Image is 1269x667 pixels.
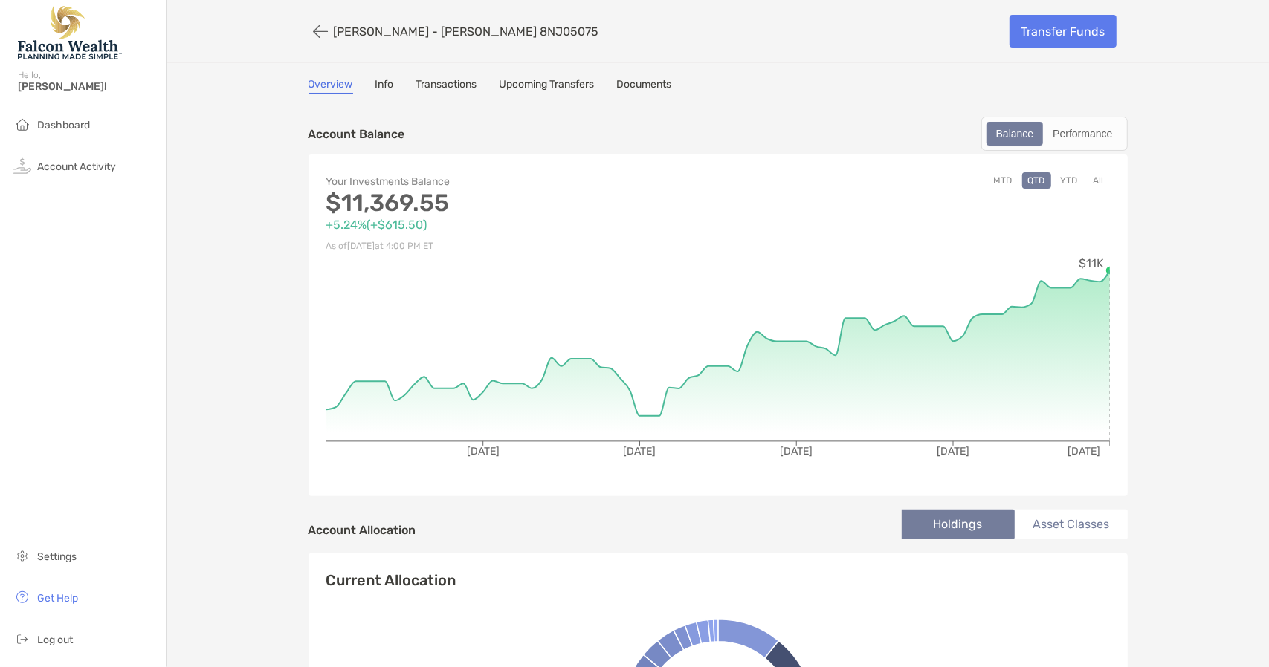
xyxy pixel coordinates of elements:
div: Performance [1044,123,1120,144]
img: settings icon [13,547,31,564]
img: logout icon [13,630,31,648]
div: segmented control [981,117,1128,151]
tspan: [DATE] [1068,445,1100,458]
tspan: [DATE] [937,445,969,458]
span: [PERSON_NAME]! [18,80,157,93]
li: Asset Classes [1015,510,1128,539]
a: Info [375,78,394,94]
span: Dashboard [37,119,90,131]
span: Log out [37,634,73,646]
h4: Account Allocation [309,523,416,537]
tspan: [DATE] [623,445,656,458]
a: Transfer Funds [1010,15,1117,48]
a: Overview [309,78,353,94]
span: Get Help [37,592,78,605]
p: Account Balance [309,125,405,143]
a: Documents [617,78,672,94]
img: household icon [13,115,31,133]
h4: Current Allocation [326,571,456,589]
p: Your Investments Balance [326,172,718,191]
a: Upcoming Transfers [500,78,595,94]
tspan: $11K [1079,256,1104,270]
img: activity icon [13,157,31,175]
span: Account Activity [37,160,116,173]
p: $11,369.55 [326,194,718,212]
img: Falcon Wealth Planning Logo [18,6,122,59]
img: get-help icon [13,588,31,606]
p: +5.24% ( +$615.50 ) [326,215,718,234]
span: Settings [37,550,77,563]
div: Balance [988,123,1042,144]
button: QTD [1022,172,1051,189]
button: MTD [988,172,1018,189]
button: YTD [1055,172,1084,189]
p: [PERSON_NAME] - [PERSON_NAME] 8NJ05075 [334,25,599,39]
p: As of [DATE] at 4:00 PM ET [326,237,718,256]
li: Holdings [902,510,1015,539]
tspan: [DATE] [780,445,813,458]
tspan: [DATE] [466,445,499,458]
button: All [1088,172,1110,189]
a: Transactions [416,78,477,94]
